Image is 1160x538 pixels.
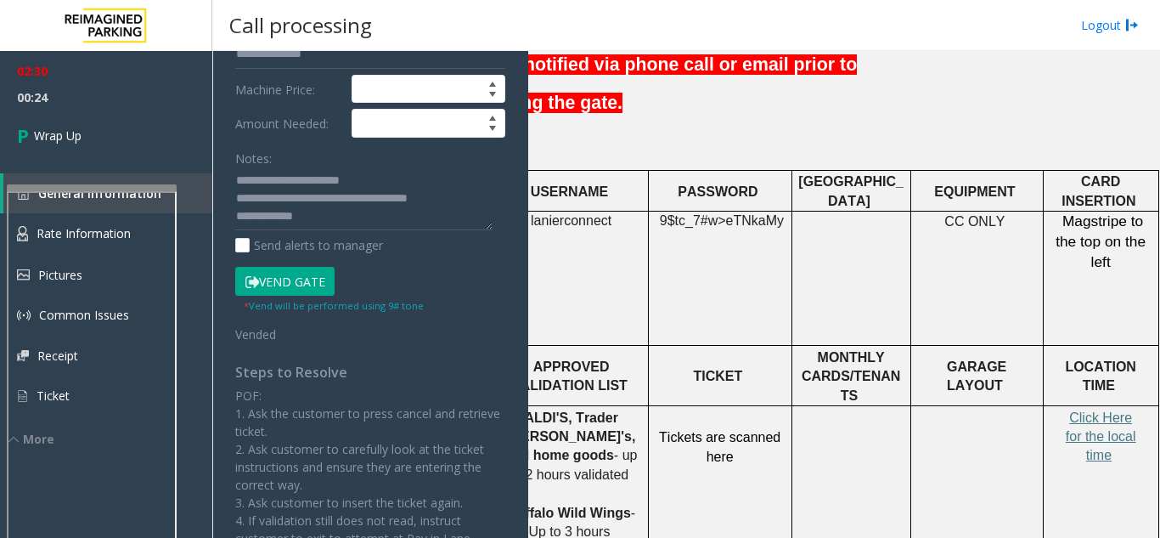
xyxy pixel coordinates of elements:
[694,369,743,383] span: TICKET
[481,123,504,137] span: Decrease value
[34,127,82,144] span: Wrap Up
[531,213,611,229] span: lanierconnect
[531,184,609,199] span: USERNAME
[678,184,757,199] span: PASSWORD
[1056,212,1146,269] span: Magstripe to the top on the left
[231,109,347,138] label: Amount Needed:
[1081,16,1139,34] a: Logout
[1066,411,1136,463] a: Click Here for the local time
[3,173,212,213] a: General Information
[1125,16,1139,34] img: logout
[235,144,272,167] label: Notes:
[947,360,1006,393] span: GARAGE LAYOUT
[1065,360,1136,393] span: LOCATION TIME
[1066,411,1136,463] span: Click Here for the local time
[235,326,276,343] span: Vended
[235,236,383,254] label: Send alerts to manager
[244,299,424,312] small: Vend will be performed using 9# tone
[481,89,504,103] span: Decrease value
[481,76,504,89] span: Increase value
[235,267,335,296] button: Vend Gate
[934,184,1015,199] span: EQUIPMENT
[660,213,726,228] span: 9$tc_7#w>
[511,360,628,393] span: APPROVED VALIDATION LIST
[505,411,635,463] span: ALDI'S, Trader [PERSON_NAME]'s, and home goods
[481,110,504,123] span: Increase value
[726,213,784,229] span: eTNkaMy
[944,214,1005,229] span: CC ONLY
[1061,174,1135,207] span: CARD INSERTION
[335,54,857,113] span: [PERSON_NAME] are notified via phone call or email prior to vending the gate.
[510,448,638,481] span: - up to 2 hours validated
[507,506,631,520] span: Buffalo Wild Wings
[235,365,505,381] h4: Steps to Resolve
[659,430,780,463] span: Tickets are scanned here
[221,4,380,46] h3: Call processing
[802,350,900,403] span: MONTHLY CARDS/TENANTS
[231,75,347,104] label: Machine Price:
[798,174,904,207] span: [GEOGRAPHIC_DATA]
